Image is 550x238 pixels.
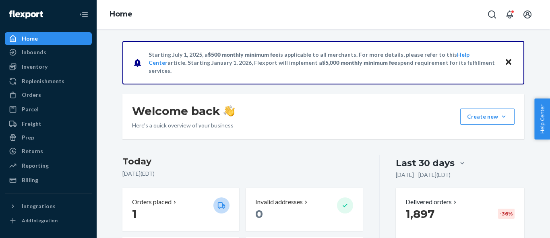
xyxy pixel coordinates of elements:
[103,3,139,26] ol: breadcrumbs
[5,75,92,88] a: Replenishments
[503,57,514,68] button: Close
[22,77,64,85] div: Replenishments
[5,131,92,144] a: Prep
[5,32,92,45] a: Home
[396,157,455,169] div: Last 30 days
[110,10,132,18] a: Home
[76,6,92,23] button: Close Navigation
[5,60,92,73] a: Inventory
[208,51,279,58] span: $500 monthly minimum fee
[122,170,363,178] p: [DATE] ( EDT )
[322,59,397,66] span: $5,000 monthly minimum fee
[498,209,515,219] div: -36 %
[22,63,48,71] div: Inventory
[255,207,263,221] span: 0
[9,10,43,18] img: Flexport logo
[22,48,46,56] div: Inbounds
[22,147,43,155] div: Returns
[22,105,39,113] div: Parcel
[502,6,518,23] button: Open notifications
[460,109,515,125] button: Create new
[122,188,239,231] button: Orders placed 1
[255,197,303,207] p: Invalid addresses
[132,121,235,129] p: Here’s a quick overview of your business
[5,103,92,116] a: Parcel
[22,35,38,43] div: Home
[5,216,92,226] a: Add Integration
[5,159,92,172] a: Reporting
[223,105,235,117] img: hand-wave emoji
[132,104,235,118] h1: Welcome back
[246,188,362,231] button: Invalid addresses 0
[5,88,92,101] a: Orders
[132,207,137,221] span: 1
[22,91,41,99] div: Orders
[22,202,56,210] div: Integrations
[534,98,550,140] button: Help Center
[5,200,92,213] button: Integrations
[132,197,172,207] p: Orders placed
[22,176,38,184] div: Billing
[5,145,92,158] a: Returns
[405,207,434,221] span: 1,897
[22,133,34,142] div: Prep
[22,217,58,224] div: Add Integration
[122,155,363,168] h3: Today
[5,117,92,130] a: Freight
[519,6,536,23] button: Open account menu
[396,171,451,179] p: [DATE] - [DATE] ( EDT )
[405,197,458,207] button: Delivered orders
[149,51,497,75] p: Starting July 1, 2025, a is applicable to all merchants. For more details, please refer to this a...
[484,6,500,23] button: Open Search Box
[22,120,41,128] div: Freight
[5,174,92,187] a: Billing
[5,46,92,59] a: Inbounds
[22,162,49,170] div: Reporting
